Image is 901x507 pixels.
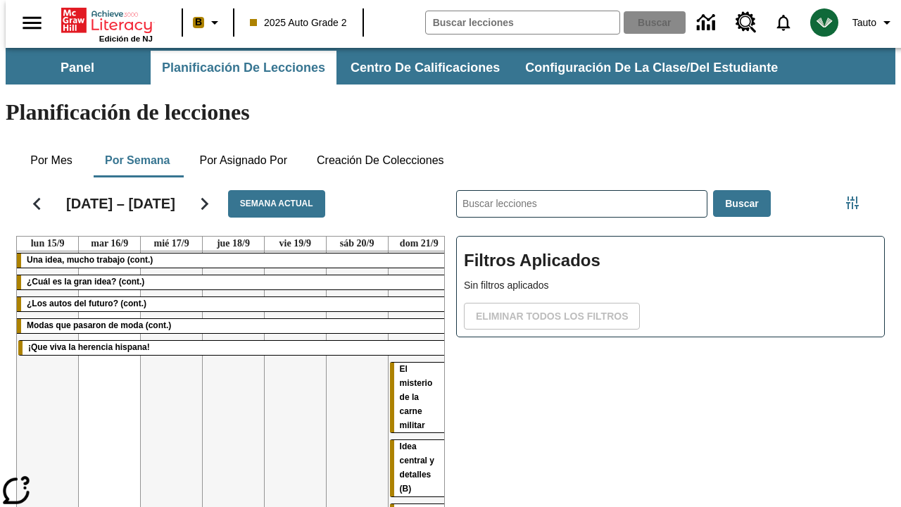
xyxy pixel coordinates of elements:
button: Por asignado por [188,144,298,177]
a: 21 de septiembre de 2025 [397,237,441,251]
button: Creación de colecciones [305,144,455,177]
div: Filtros Aplicados [456,236,885,337]
p: Sin filtros aplicados [464,278,877,293]
button: Por mes [16,144,87,177]
div: ¿Cuál es la gran idea? (cont.) [17,275,450,289]
button: Escoja un nuevo avatar [802,4,847,41]
span: 2025 Auto Grade 2 [250,15,347,30]
span: Modas que pasaron de moda (cont.) [27,320,171,330]
span: ¿Cuál es la gran idea? (cont.) [27,277,144,287]
a: Centro de información [688,4,727,42]
img: avatar image [810,8,838,37]
div: Subbarra de navegación [6,48,895,84]
a: 17 de septiembre de 2025 [151,237,192,251]
button: Perfil/Configuración [847,10,901,35]
a: 19 de septiembre de 2025 [277,237,315,251]
a: Notificaciones [765,4,802,41]
h1: Planificación de lecciones [6,99,895,125]
button: Boost El color de la clase es anaranjado claro. Cambiar el color de la clase. [187,10,229,35]
a: Centro de recursos, Se abrirá en una pestaña nueva. [727,4,765,42]
input: Buscar lecciones [457,191,707,217]
span: El misterio de la carne militar [400,364,433,430]
span: B [195,13,202,31]
button: Seguir [187,186,222,222]
h2: [DATE] – [DATE] [66,195,175,212]
input: Buscar campo [426,11,619,34]
span: Una idea, mucho trabajo (cont.) [27,255,153,265]
button: Panel [7,51,148,84]
button: Regresar [19,186,55,222]
button: Buscar [713,190,770,218]
div: Idea central y detalles (B) [390,440,448,496]
span: Idea central y detalles (B) [400,442,434,494]
span: Tauto [852,15,876,30]
h2: Filtros Aplicados [464,244,877,278]
a: 16 de septiembre de 2025 [88,237,131,251]
div: Modas que pasaron de moda (cont.) [17,319,450,333]
a: Portada [61,6,153,35]
div: Subbarra de navegación [6,51,790,84]
div: Una idea, mucho trabajo (cont.) [17,254,450,268]
a: 18 de septiembre de 2025 [214,237,253,251]
div: El misterio de la carne militar [390,363,448,433]
button: Configuración de la clase/del estudiante [514,51,789,84]
span: ¡Que viva la herencia hispana! [28,342,150,352]
span: Edición de NJ [99,35,153,43]
a: 20 de septiembre de 2025 [337,237,377,251]
button: Abrir el menú lateral [11,2,53,44]
button: Menú lateral de filtros [838,189,867,217]
a: 15 de septiembre de 2025 [28,237,68,251]
span: ¿Los autos del futuro? (cont.) [27,299,146,308]
button: Por semana [94,144,181,177]
div: ¿Los autos del futuro? (cont.) [17,297,450,311]
button: Centro de calificaciones [339,51,511,84]
button: Semana actual [228,190,325,218]
div: Portada [61,5,153,43]
div: ¡Que viva la herencia hispana! [18,341,448,355]
button: Planificación de lecciones [151,51,336,84]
